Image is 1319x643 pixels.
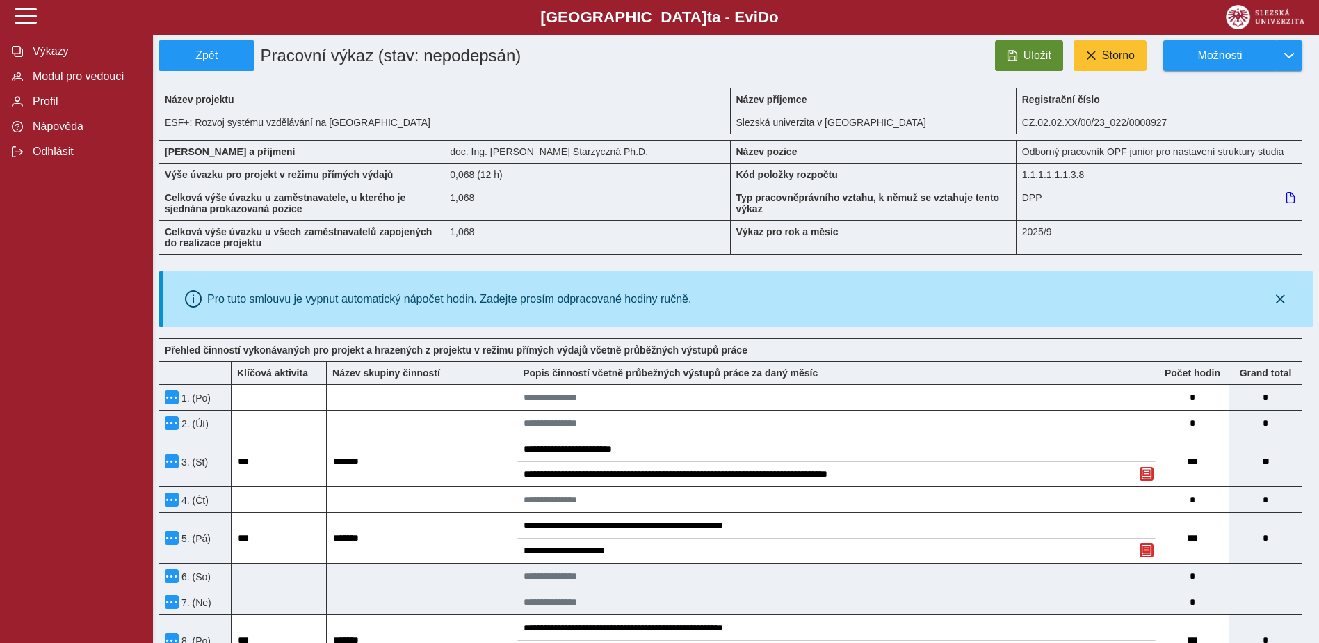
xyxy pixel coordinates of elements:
b: Přehled činností vykonávaných pro projekt a hrazených z projektu v režimu přímých výdajů včetně p... [165,344,747,356]
span: 3. (St) [179,457,208,468]
span: Modul pro vedoucí [29,70,141,83]
div: Odborný pracovník OPF junior pro nastavení struktury studia [1017,140,1302,163]
button: Menu [165,493,179,507]
span: Zpět [165,49,248,62]
b: Výkaz pro rok a měsíc [736,226,839,237]
span: 7. (Ne) [179,597,211,608]
div: 1,068 [444,220,730,255]
button: Odstranit poznámku [1140,467,1154,481]
span: Odhlásit [29,145,141,158]
button: Menu [165,416,179,430]
b: [GEOGRAPHIC_DATA] a - Evi [42,8,1277,26]
b: [PERSON_NAME] a příjmení [165,146,295,157]
b: Kód položky rozpočtu [736,169,838,180]
div: CZ.02.02.XX/00/23_022/0008927 [1017,111,1302,134]
b: Počet hodin [1156,367,1229,379]
b: Název pozice [736,146,798,157]
button: Menu [165,569,179,583]
b: Popis činností včetně průbežných výstupů práce za daný měsíc [523,367,818,379]
button: Možnosti [1163,40,1276,71]
div: 1,068 [444,186,730,220]
div: doc. Ing. [PERSON_NAME] Starzyczná Ph.D. [444,140,730,163]
div: Pro tuto smlouvu je vypnut automatický nápočet hodin. Zadejte prosím odpracované hodiny ručně. [207,293,691,305]
span: Možnosti [1175,49,1265,62]
button: Odstranit poznámku [1140,543,1154,557]
span: Profil [29,95,141,108]
div: Slezská univerzita v [GEOGRAPHIC_DATA] [731,111,1017,134]
button: Menu [165,390,179,404]
span: t [706,8,711,26]
button: Menu [165,454,179,468]
span: Výkazy [29,45,141,58]
span: D [758,8,769,26]
button: Zpět [159,40,254,71]
b: Výše úvazku pro projekt v režimu přímých výdajů [165,169,393,180]
button: Menu [165,531,179,545]
div: 1.1.1.1.1.1.3.8 [1017,163,1302,186]
b: Suma za den přes všechny výkazy [1229,367,1302,379]
b: Registrační číslo [1022,94,1100,105]
span: 2. (Út) [179,418,209,429]
h1: Pracovní výkaz (stav: nepodepsán) [254,40,640,71]
span: Uložit [1023,49,1051,62]
button: Storno [1074,40,1147,71]
img: logo_web_su.png [1226,5,1304,29]
b: Název příjemce [736,94,807,105]
b: Celková výše úvazku u zaměstnavatele, u kterého je sjednána prokazovaná pozice [165,192,405,214]
span: 1. (Po) [179,392,211,404]
span: 5. (Pá) [179,533,211,544]
button: Menu [165,595,179,609]
b: Typ pracovněprávního vztahu, k němuž se vztahuje tento výkaz [736,192,1000,214]
div: ESF+: Rozvoj systému vzdělávání na [GEOGRAPHIC_DATA] [159,111,731,134]
b: Název projektu [165,94,234,105]
span: o [769,8,779,26]
span: 6. (So) [179,571,211,582]
div: DPP [1017,186,1302,220]
div: 2025/9 [1017,220,1302,255]
b: Název skupiny činností [332,367,440,379]
span: 4. (Čt) [179,495,209,506]
b: Celková výše úvazku u všech zaměstnavatelů zapojených do realizace projektu [165,226,432,248]
div: 0,544 h / den. 2,72 h / týden. [444,163,730,186]
b: Klíčová aktivita [237,367,308,379]
button: Uložit [995,40,1063,71]
span: Storno [1102,49,1135,62]
span: Nápověda [29,120,141,133]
